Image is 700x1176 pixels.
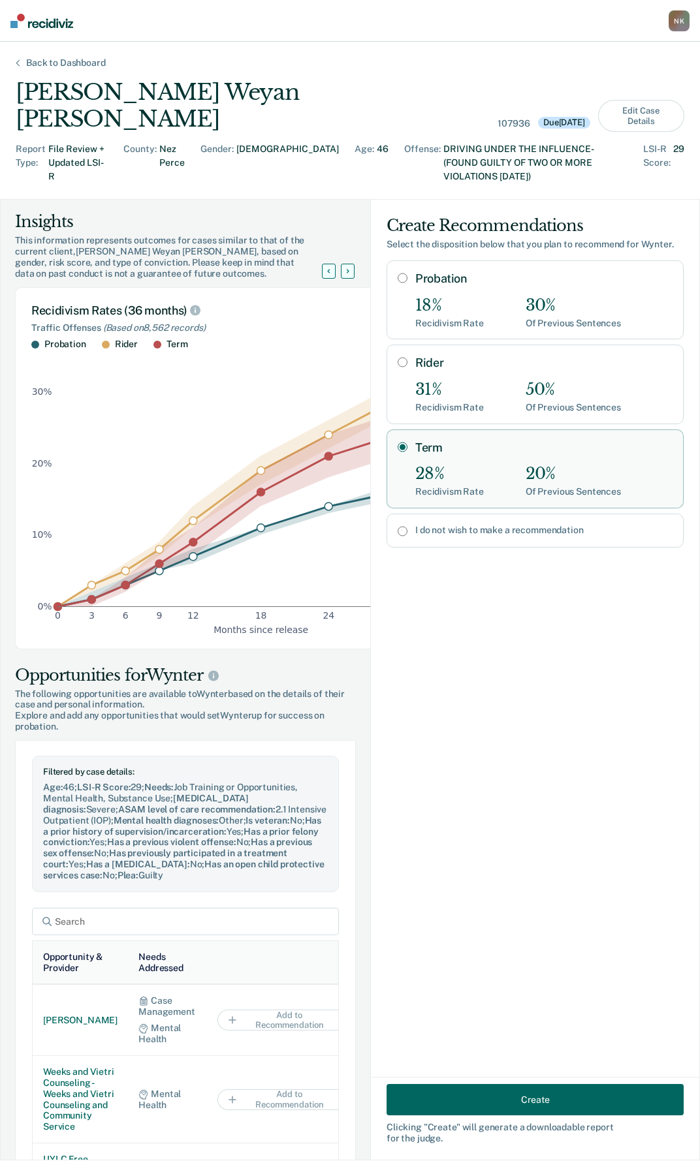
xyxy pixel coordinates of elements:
div: Weeks and Vietri Counseling - Weeks and Vietri Counseling and Community Service [43,1066,118,1132]
img: Recidiviz [10,14,73,28]
span: Has an open child protective services case : [43,859,324,880]
div: 18% [415,296,484,315]
text: 20% [32,458,52,469]
div: 20% [526,465,621,484]
span: Has a prior felony conviction : [43,826,319,848]
button: NK [669,10,690,31]
div: Recidivism Rate [415,318,484,329]
g: x-axis label [214,625,308,635]
span: Is veteran : [246,815,289,826]
span: ASAM level of care recommendation : [118,804,276,814]
div: Age : [355,142,374,183]
div: 28% [415,465,484,484]
text: 24 [323,610,334,621]
div: Offense : [404,142,441,183]
div: N K [669,10,690,31]
text: 18 [255,610,267,621]
span: The following opportunities are available to Wynter based on the details of their case and person... [15,689,356,711]
div: Filtered by case details: [43,767,328,777]
div: Back to Dashboard [10,57,121,69]
text: 3 [89,610,95,621]
span: [MEDICAL_DATA] diagnosis : [43,793,249,814]
label: Rider [415,356,673,370]
text: Months since release [214,625,308,635]
div: Of Previous Sentences [526,402,621,413]
g: y-axis tick label [32,386,52,611]
span: Has a [MEDICAL_DATA] : [86,859,190,869]
div: DRIVING UNDER THE INFLUENCE-(FOUND GUILTY OF TWO OR MORE VIOLATIONS [DATE]) [443,142,628,183]
button: Add to Recommendation [217,1089,348,1110]
div: Due [DATE] [538,117,590,129]
span: Has a previous sex offense : [43,837,312,858]
span: Explore and add any opportunities that would set Wynter up for success on probation. [15,710,356,732]
div: 50% [526,380,621,399]
div: Case Management [138,995,197,1017]
div: This information represents outcomes for cases similar to that of the current client, [PERSON_NAM... [15,235,338,279]
div: Recidivism Rate [415,486,484,497]
div: Create Recommendations [387,215,684,236]
div: Mental Health [138,1089,197,1111]
span: Has a previous violent offense : [107,837,236,847]
span: (Based on 8,562 records ) [103,322,206,333]
g: x-axis tick label [55,610,469,621]
input: Search [32,908,339,936]
text: 0 [55,610,61,621]
text: 9 [157,610,163,621]
div: Select the disposition below that you plan to recommend for Wynter . [387,239,684,250]
div: County : [123,142,157,183]
div: Gender : [200,142,234,183]
text: 6 [123,610,129,621]
div: 46 ; 29 ; Job Training or Opportunities, Mental Health, Substance Use ; Severe ; 2.1 Intensive Ou... [43,782,328,880]
div: Term [167,339,187,350]
div: LSI-R Score : [643,142,671,183]
text: 12 [187,610,199,621]
div: Opportunity & Provider [43,952,118,974]
div: Of Previous Sentences [526,486,621,497]
label: I do not wish to make a recommendation [415,525,673,536]
div: 29 [673,142,684,183]
span: Needs : [144,782,174,792]
button: Edit Case Details [598,100,684,132]
button: Create [387,1084,684,1115]
span: Plea : [118,870,138,880]
label: Term [415,441,673,455]
div: 46 [377,142,389,183]
g: dot [54,380,468,610]
span: Age : [43,782,63,792]
div: Probation [44,339,86,350]
div: [PERSON_NAME] [43,1015,118,1026]
div: Report Type : [16,142,46,183]
div: 31% [415,380,484,399]
div: 30% [526,296,621,315]
text: 30% [32,386,52,397]
div: 107936 [498,118,530,129]
div: [PERSON_NAME] Weyan [PERSON_NAME] [16,79,490,132]
div: Nez Perce [159,142,185,183]
text: 0% [38,601,52,611]
div: Needs Addressed [138,952,197,974]
div: File Review + Updated LSI-R [48,142,108,183]
span: LSI-R Score : [77,782,131,792]
div: Recidivism Rate [415,402,484,413]
div: Clicking " Create " will generate a downloadable report for the judge. [387,1122,684,1144]
g: area [57,363,464,606]
div: Of Previous Sentences [526,318,621,329]
span: Has previously participated in a treatment court : [43,848,287,869]
div: Opportunities for Wynter [15,665,356,686]
text: 10% [32,529,52,540]
button: Add to Recommendation [217,1010,348,1030]
span: Has a prior history of supervision/incarceration : [43,815,321,837]
div: Insights [15,211,338,232]
div: Rider [115,339,138,350]
label: Probation [415,271,673,286]
div: [DEMOGRAPHIC_DATA] [236,142,339,183]
div: Mental Health [138,1023,197,1045]
span: Mental health diagnoses : [114,815,219,826]
div: Traffic Offenses [31,322,491,333]
div: Recidivism Rates (36 months) [31,303,491,318]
